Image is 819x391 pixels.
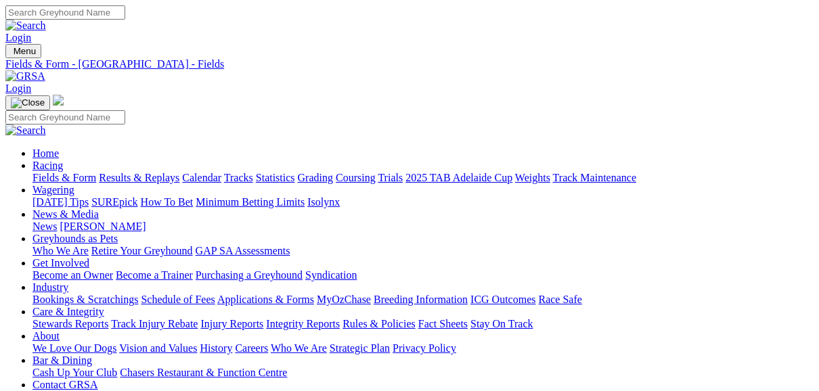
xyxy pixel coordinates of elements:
a: Applications & Forms [217,294,314,305]
a: News [32,221,57,232]
a: Home [32,147,59,159]
a: Racing [32,160,63,171]
div: News & Media [32,221,814,233]
a: Contact GRSA [32,379,97,390]
a: Minimum Betting Limits [196,196,305,208]
a: Get Involved [32,257,89,269]
a: Purchasing a Greyhound [196,269,303,281]
a: History [200,342,232,354]
div: Get Involved [32,269,814,281]
a: Fields & Form [32,172,96,183]
a: Trials [378,172,403,183]
a: Grading [298,172,333,183]
a: Bookings & Scratchings [32,294,138,305]
div: Bar & Dining [32,367,814,379]
a: MyOzChase [317,294,371,305]
button: Toggle navigation [5,95,50,110]
a: Vision and Values [119,342,197,354]
a: Track Injury Rebate [111,318,198,329]
a: Track Maintenance [553,172,636,183]
a: Bar & Dining [32,354,92,366]
a: Retire Your Greyhound [91,245,193,256]
img: logo-grsa-white.png [53,95,64,106]
a: [PERSON_NAME] [60,221,146,232]
a: Schedule of Fees [141,294,215,305]
img: GRSA [5,70,45,83]
a: Wagering [32,184,74,195]
a: Cash Up Your Club [32,367,117,378]
a: Who We Are [271,342,327,354]
a: Greyhounds as Pets [32,233,118,244]
div: Industry [32,294,814,306]
a: Industry [32,281,68,293]
a: Results & Replays [99,172,179,183]
a: News & Media [32,208,99,220]
a: Weights [515,172,550,183]
a: Breeding Information [374,294,468,305]
a: Isolynx [307,196,340,208]
a: Strategic Plan [330,342,390,354]
div: About [32,342,814,354]
div: Greyhounds as Pets [32,245,814,257]
a: Fact Sheets [418,318,468,329]
div: Racing [32,172,814,184]
a: Login [5,83,31,94]
a: Stay On Track [470,318,533,329]
a: 2025 TAB Adelaide Cup [405,172,512,183]
button: Toggle navigation [5,44,41,58]
div: Care & Integrity [32,318,814,330]
a: [DATE] Tips [32,196,89,208]
a: Tracks [224,172,253,183]
a: How To Bet [141,196,194,208]
a: Fields & Form - [GEOGRAPHIC_DATA] - Fields [5,58,814,70]
a: Become an Owner [32,269,113,281]
a: SUREpick [91,196,137,208]
span: Menu [14,46,36,56]
a: Syndication [305,269,357,281]
img: Search [5,124,46,137]
a: We Love Our Dogs [32,342,116,354]
div: Wagering [32,196,814,208]
a: Who We Are [32,245,89,256]
input: Search [5,5,125,20]
a: Privacy Policy [393,342,456,354]
a: Injury Reports [200,318,263,329]
img: Close [11,97,45,108]
img: Search [5,20,46,32]
a: Become a Trainer [116,269,193,281]
input: Search [5,110,125,124]
a: Race Safe [538,294,581,305]
a: GAP SA Assessments [196,245,290,256]
a: Care & Integrity [32,306,104,317]
a: About [32,330,60,342]
a: Chasers Restaurant & Function Centre [120,367,287,378]
a: Rules & Policies [342,318,416,329]
a: Coursing [336,172,376,183]
a: Calendar [182,172,221,183]
a: Login [5,32,31,43]
a: Careers [235,342,268,354]
a: Statistics [256,172,295,183]
a: ICG Outcomes [470,294,535,305]
a: Integrity Reports [266,318,340,329]
a: Stewards Reports [32,318,108,329]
